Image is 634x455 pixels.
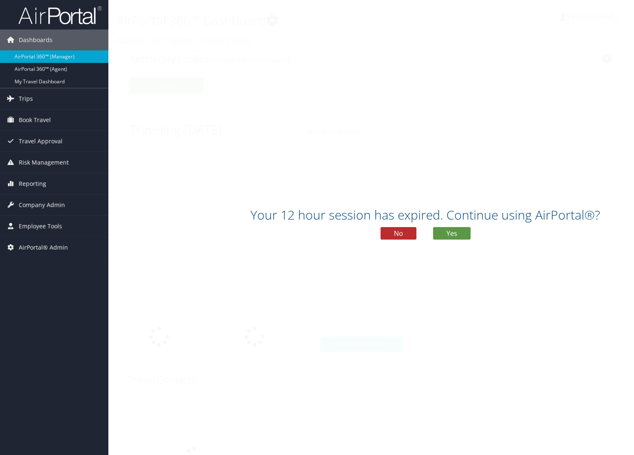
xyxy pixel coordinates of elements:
[18,5,102,25] img: airportal-logo.png
[19,173,46,194] span: Reporting
[19,30,53,50] span: Dashboards
[19,237,68,258] span: AirPortal® Admin
[19,152,69,173] span: Risk Management
[381,227,416,240] button: No
[19,195,65,215] span: Company Admin
[19,110,51,130] span: Book Travel
[19,216,62,237] span: Employee Tools
[19,131,63,152] span: Travel Approval
[433,227,471,240] button: Yes
[19,88,33,109] span: Trips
